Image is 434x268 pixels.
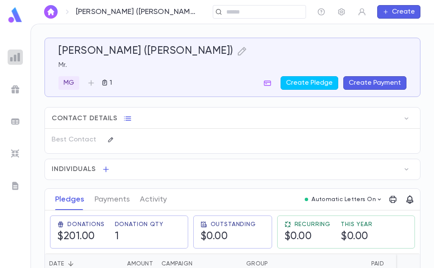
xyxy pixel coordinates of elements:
[312,196,376,203] p: Automatic Letters On
[46,8,56,15] img: home_white.a664292cf8c1dea59945f0da9f25487c.svg
[10,84,20,94] img: campaigns_grey.99e729a5f7ee94e3726e6486bddda8f1.svg
[211,221,256,228] span: Outstanding
[284,230,312,243] h5: $0.00
[341,221,373,228] span: This Year
[52,114,117,123] span: Contact Details
[115,221,164,228] span: Donation Qty
[10,149,20,159] img: imports_grey.530a8a0e642e233f2baf0ef88e8c9fcb.svg
[341,230,368,243] h5: $0.00
[57,230,95,243] h5: $201.00
[115,230,119,243] h5: 1
[52,133,100,146] p: Best Contact
[295,221,331,228] span: Recurring
[64,79,74,87] p: MG
[98,76,115,90] button: 1
[108,79,112,87] p: 1
[76,7,198,17] p: [PERSON_NAME] ([PERSON_NAME])
[281,76,338,90] button: Create Pledge
[95,189,130,210] button: Payments
[58,61,406,69] p: Mr.
[200,230,228,243] h5: $0.00
[140,189,167,210] button: Activity
[55,189,84,210] button: Pledges
[7,7,24,23] img: logo
[301,193,386,205] button: Automatic Letters On
[67,221,105,228] span: Donations
[10,116,20,127] img: batches_grey.339ca447c9d9533ef1741baa751efc33.svg
[10,181,20,191] img: letters_grey.7941b92b52307dd3b8a917253454ce1c.svg
[58,76,79,90] div: MG
[10,52,20,62] img: reports_grey.c525e4749d1bce6a11f5fe2a8de1b229.svg
[377,5,420,19] button: Create
[52,165,96,174] span: Individuals
[343,76,406,90] button: Create Payment
[58,45,234,58] h5: [PERSON_NAME] ([PERSON_NAME])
